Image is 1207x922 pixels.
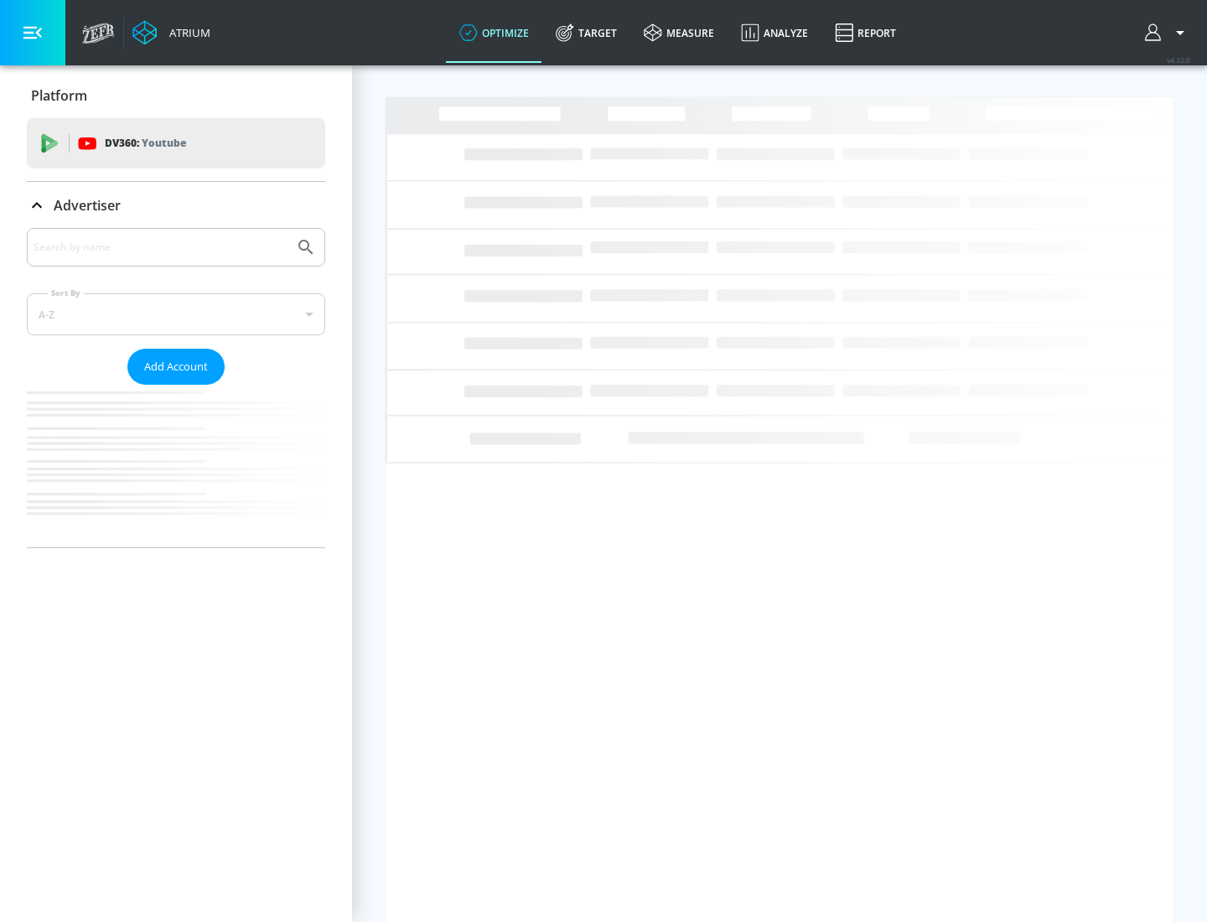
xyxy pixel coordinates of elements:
[144,357,208,376] span: Add Account
[542,3,630,63] a: Target
[132,20,210,45] a: Atrium
[31,86,87,105] p: Platform
[27,118,325,168] div: DV360: Youtube
[1167,55,1190,65] span: v 4.32.0
[446,3,542,63] a: optimize
[27,385,325,547] nav: list of Advertiser
[27,293,325,335] div: A-Z
[27,72,325,119] div: Platform
[630,3,728,63] a: measure
[105,134,186,153] p: DV360:
[163,25,210,40] div: Atrium
[27,228,325,547] div: Advertiser
[127,349,225,385] button: Add Account
[728,3,821,63] a: Analyze
[27,182,325,229] div: Advertiser
[48,287,84,298] label: Sort By
[821,3,909,63] a: Report
[142,134,186,152] p: Youtube
[34,236,288,258] input: Search by name
[54,196,121,215] p: Advertiser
